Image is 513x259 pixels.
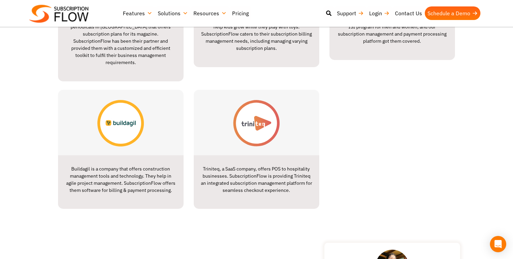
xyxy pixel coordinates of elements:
[229,6,251,20] a: Pricing
[334,6,366,20] a: Support
[336,16,448,45] p: View from the Top needed software to offer their ISI program for men and women, and our subscript...
[201,165,312,194] p: Triniteq, a SaaS company, offers POS to hospitality businesses. SubscriptionFlow is providing Tri...
[29,5,89,23] img: Subscriptionflow
[191,6,229,20] a: Resources
[65,16,177,66] p: [DEMOGRAPHIC_DATA] Action is one of the oldest periodicals in [GEOGRAPHIC_DATA] that offers subsc...
[120,6,155,20] a: Features
[366,6,392,20] a: Login
[392,6,425,20] a: Contact Us
[65,165,177,194] p: Buildagil is a company that offers construction management tools and technology. They help in agi...
[201,16,312,52] p: Eimmie offers toy subscriptions. Their mission is to help kids grow while they play with toys. Su...
[490,236,506,252] div: Open Intercom Messenger
[155,6,191,20] a: Solutions
[425,6,480,20] a: Schedule a Demo
[97,100,144,146] img: buildagilne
